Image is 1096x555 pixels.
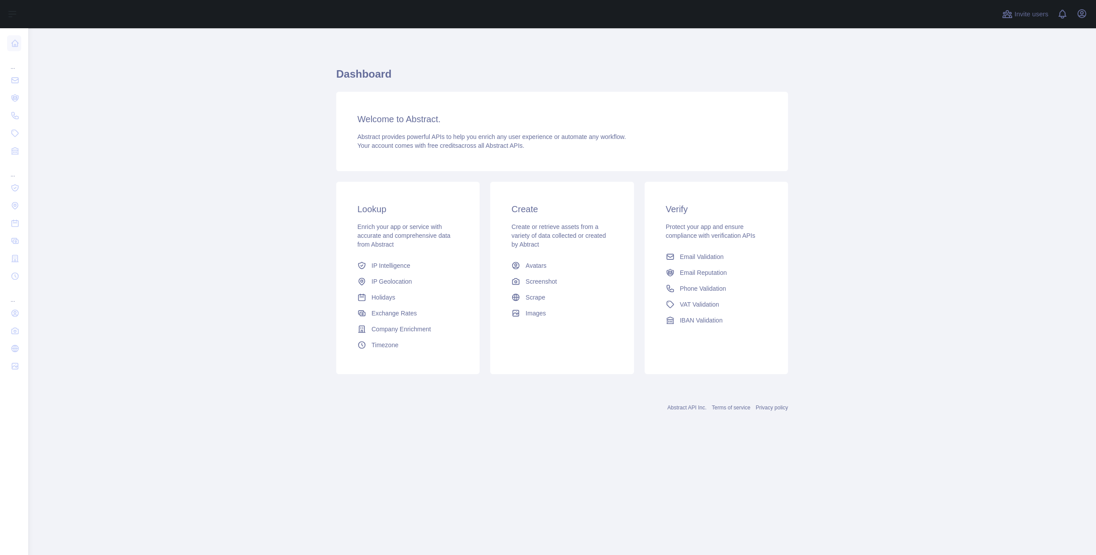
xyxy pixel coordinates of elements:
[357,223,450,248] span: Enrich your app or service with accurate and comprehensive data from Abstract
[508,289,616,305] a: Scrape
[680,252,724,261] span: Email Validation
[525,293,545,302] span: Scrape
[508,305,616,321] a: Images
[7,53,21,71] div: ...
[511,223,606,248] span: Create or retrieve assets from a variety of data collected or created by Abtract
[354,289,462,305] a: Holidays
[756,405,788,411] a: Privacy policy
[372,261,410,270] span: IP Intelligence
[511,203,612,215] h3: Create
[7,161,21,178] div: ...
[680,316,723,325] span: IBAN Validation
[336,67,788,88] h1: Dashboard
[680,300,719,309] span: VAT Validation
[662,265,770,281] a: Email Reputation
[508,258,616,274] a: Avatars
[7,286,21,304] div: ...
[662,249,770,265] a: Email Validation
[372,293,395,302] span: Holidays
[680,284,726,293] span: Phone Validation
[357,142,524,149] span: Your account comes with across all Abstract APIs.
[668,405,707,411] a: Abstract API Inc.
[525,261,546,270] span: Avatars
[354,305,462,321] a: Exchange Rates
[357,133,626,140] span: Abstract provides powerful APIs to help you enrich any user experience or automate any workflow.
[662,312,770,328] a: IBAN Validation
[662,281,770,296] a: Phone Validation
[354,258,462,274] a: IP Intelligence
[712,405,750,411] a: Terms of service
[662,296,770,312] a: VAT Validation
[666,203,767,215] h3: Verify
[357,203,458,215] h3: Lookup
[357,113,767,125] h3: Welcome to Abstract.
[525,277,557,286] span: Screenshot
[666,223,755,239] span: Protect your app and ensure compliance with verification APIs
[680,268,727,277] span: Email Reputation
[525,309,546,318] span: Images
[354,274,462,289] a: IP Geolocation
[372,341,398,349] span: Timezone
[372,277,412,286] span: IP Geolocation
[372,309,417,318] span: Exchange Rates
[354,321,462,337] a: Company Enrichment
[1014,9,1048,19] span: Invite users
[508,274,616,289] a: Screenshot
[1000,7,1050,21] button: Invite users
[428,142,458,149] span: free credits
[354,337,462,353] a: Timezone
[372,325,431,334] span: Company Enrichment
